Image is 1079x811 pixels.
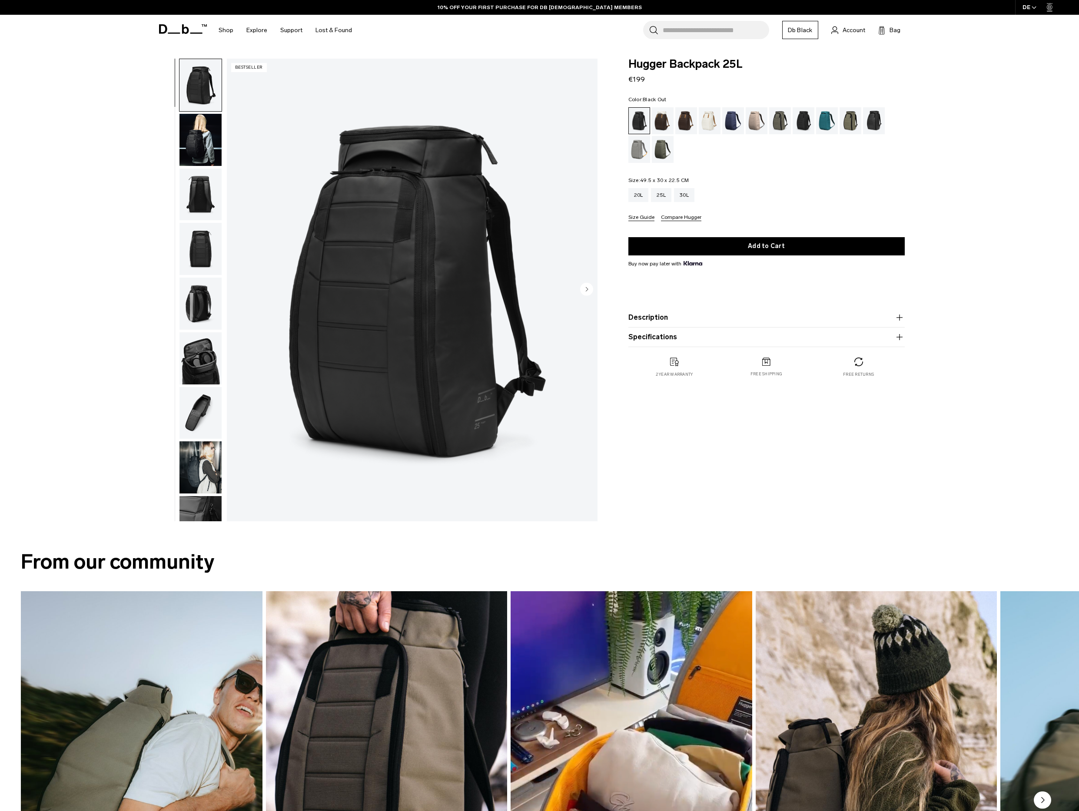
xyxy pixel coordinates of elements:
span: Account [843,26,865,35]
button: Add to Cart [628,237,905,255]
button: Hugger Backpack 25L Black Out [179,222,222,275]
p: 2 year warranty [656,371,693,377]
button: Next slide [580,282,593,297]
a: Black Out [628,107,650,134]
img: Hugger Backpack 25L Black Out [179,278,222,330]
img: Hugger Backpack 25L Black Out [179,59,222,111]
button: Compare Hugger [661,215,701,221]
img: Hugger Backpack 25L Black Out [179,387,222,439]
span: €199 [628,75,645,83]
button: Hugger Backpack 25L Black Out [179,441,222,494]
span: Hugger Backpack 25L [628,59,905,70]
button: Hugger Backpack 25L Black Out [179,496,222,549]
button: Description [628,312,905,323]
a: 30L [674,188,694,202]
a: Fogbow Beige [746,107,767,134]
a: Db Black [782,21,818,39]
button: Hugger Backpack 25L Black Out [179,59,222,112]
a: 25L [651,188,671,202]
a: Lost & Found [315,15,352,46]
legend: Size: [628,178,689,183]
button: Hugger Backpack 25L Black Out [179,277,222,330]
li: 1 / 11 [227,59,598,521]
img: Hugger Backpack 25L Black Out [179,496,222,548]
a: Cappuccino [652,107,674,134]
a: Sand Grey [628,136,650,163]
button: Hugger Backpack 25L Black Out [179,168,222,221]
button: Bag [878,25,900,35]
a: Support [280,15,302,46]
a: 10% OFF YOUR FIRST PURCHASE FOR DB [DEMOGRAPHIC_DATA] MEMBERS [438,3,642,11]
a: Reflective Black [863,107,885,134]
img: {"height" => 20, "alt" => "Klarna"} [684,261,702,265]
a: Forest Green [769,107,791,134]
nav: Main Navigation [212,15,359,46]
span: Black Out [643,96,666,103]
a: Oatmilk [699,107,720,134]
p: Free returns [843,371,874,377]
img: Hugger Backpack 25L Black Out [179,332,222,384]
a: Charcoal Grey [793,107,814,134]
a: Blue Hour [722,107,744,134]
a: Shop [219,15,233,46]
button: Hugger Backpack 25L Black Out [179,113,222,166]
button: Next slide [1034,791,1051,811]
h2: From our community [21,546,1058,577]
span: Buy now pay later with [628,260,702,268]
button: Size Guide [628,215,654,221]
legend: Color: [628,97,667,102]
img: Hugger Backpack 25L Black Out [179,223,222,275]
button: Specifications [628,332,905,342]
img: Hugger Backpack 25L Black Out [227,59,598,521]
a: Mash Green [840,107,861,134]
a: Espresso [675,107,697,134]
img: Hugger Backpack 25L Black Out [179,169,222,221]
a: Moss Green [652,136,674,163]
a: Account [831,25,865,35]
a: Explore [246,15,267,46]
img: Hugger Backpack 25L Black Out [179,114,222,166]
a: 20L [628,188,649,202]
p: Free shipping [750,371,782,377]
span: 49.5 x 30 x 22.5 CM [640,177,689,183]
img: Hugger Backpack 25L Black Out [179,441,222,493]
a: Midnight Teal [816,107,838,134]
p: Bestseller [231,63,267,72]
button: Hugger Backpack 25L Black Out [179,387,222,440]
span: Bag [890,26,900,35]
